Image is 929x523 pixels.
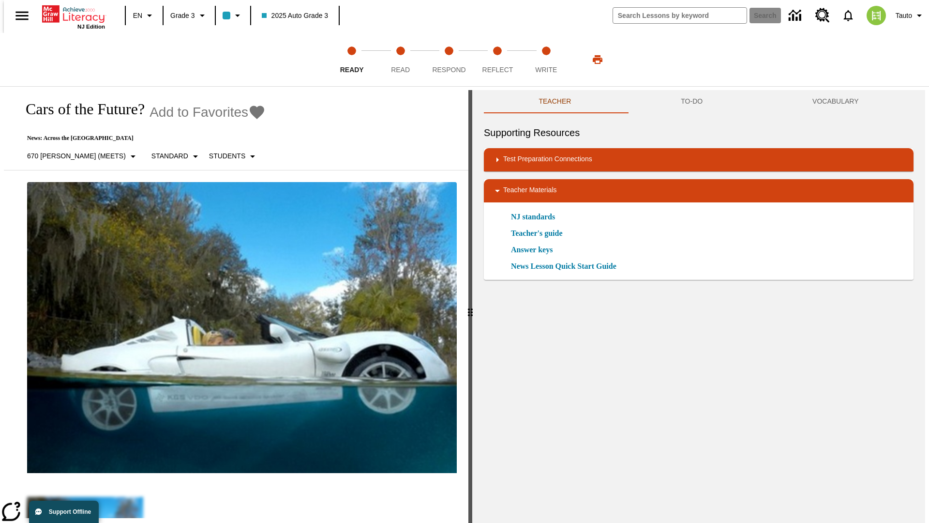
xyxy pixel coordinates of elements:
[613,8,747,23] input: search field
[484,90,914,113] div: Instructional Panel Tabs
[27,151,126,161] p: 670 [PERSON_NAME] (Meets)
[27,182,457,473] img: High-tech automobile treading water.
[49,508,91,515] span: Support Offline
[15,135,266,142] p: News: Across the [GEOGRAPHIC_DATA]
[8,1,36,30] button: Open side menu
[582,51,613,68] button: Print
[758,90,914,113] button: VOCABULARY
[23,148,143,165] button: Select Lexile, 670 Lexile (Meets)
[511,261,616,272] a: News Lesson Quick Start Guide, Will open in new browser window or tab
[170,11,195,21] span: Grade 3
[484,125,914,140] h6: Supporting Resources
[511,228,563,239] a: Teacher's guide, Will open in new browser window or tab
[432,66,465,74] span: Respond
[836,3,861,28] a: Notifications
[809,2,836,29] a: Resource Center, Will open in new tab
[472,90,925,523] div: activity
[511,244,553,256] a: Answer keys, Will open in new browser window or tab
[219,7,247,24] button: Class color is light blue. Change class color
[42,3,105,30] div: Home
[150,104,266,121] button: Add to Favorites - Cars of the Future?
[892,7,929,24] button: Profile/Settings
[391,66,410,74] span: Read
[29,501,99,523] button: Support Offline
[324,33,380,86] button: Ready step 1 of 5
[77,24,105,30] span: NJ Edition
[783,2,809,29] a: Data Center
[209,151,245,161] p: Students
[896,11,912,21] span: Tauto
[511,211,561,223] a: NJ standards
[861,3,892,28] button: Select a new avatar
[469,33,525,86] button: Reflect step 4 of 5
[626,90,758,113] button: TO-DO
[15,100,145,118] h1: Cars of the Future?
[482,66,513,74] span: Reflect
[867,6,886,25] img: avatar image
[484,179,914,202] div: Teacher Materials
[484,148,914,171] div: Test Preparation Connections
[484,90,626,113] button: Teacher
[340,66,364,74] span: Ready
[421,33,477,86] button: Respond step 3 of 5
[468,90,472,523] div: Press Enter or Spacebar and then press right and left arrow keys to move the slider
[151,151,188,161] p: Standard
[4,90,468,518] div: reading
[535,66,557,74] span: Write
[129,7,160,24] button: Language: EN, Select a language
[372,33,428,86] button: Read step 2 of 5
[166,7,212,24] button: Grade: Grade 3, Select a grade
[518,33,574,86] button: Write step 5 of 5
[262,11,329,21] span: 2025 Auto Grade 3
[205,148,262,165] button: Select Student
[150,105,248,120] span: Add to Favorites
[503,185,557,197] p: Teacher Materials
[148,148,205,165] button: Scaffolds, Standard
[133,11,142,21] span: EN
[503,154,592,166] p: Test Preparation Connections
